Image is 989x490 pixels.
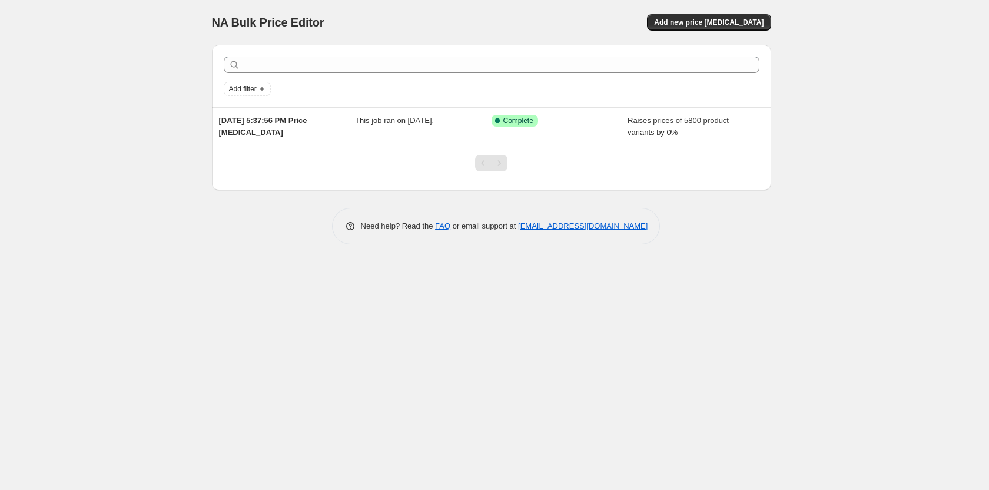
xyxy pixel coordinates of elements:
span: Raises prices of 5800 product variants by 0% [628,116,729,137]
span: Need help? Read the [361,221,436,230]
button: Add new price [MEDICAL_DATA] [647,14,771,31]
span: Complete [503,116,533,125]
span: Add new price [MEDICAL_DATA] [654,18,764,27]
span: [DATE] 5:37:56 PM Price [MEDICAL_DATA] [219,116,307,137]
span: or email support at [450,221,518,230]
a: FAQ [435,221,450,230]
span: NA Bulk Price Editor [212,16,324,29]
span: Add filter [229,84,257,94]
a: [EMAIL_ADDRESS][DOMAIN_NAME] [518,221,648,230]
span: This job ran on [DATE]. [355,116,434,125]
nav: Pagination [475,155,507,171]
button: Add filter [224,82,271,96]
